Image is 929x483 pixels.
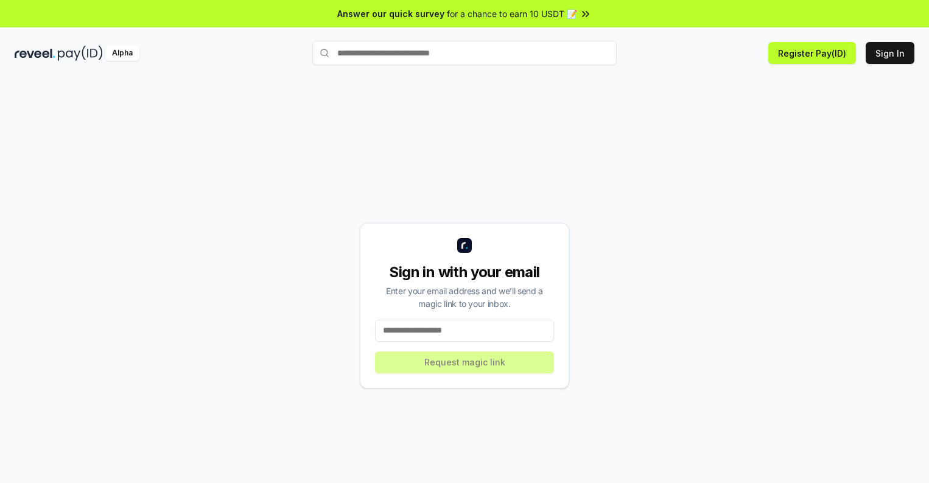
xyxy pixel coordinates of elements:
div: Enter your email address and we’ll send a magic link to your inbox. [375,284,554,310]
div: Alpha [105,46,139,61]
button: Sign In [866,42,914,64]
img: logo_small [457,238,472,253]
span: Answer our quick survey [337,7,444,20]
button: Register Pay(ID) [768,42,856,64]
div: Sign in with your email [375,263,554,282]
span: for a chance to earn 10 USDT 📝 [447,7,577,20]
img: pay_id [58,46,103,61]
img: reveel_dark [15,46,55,61]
